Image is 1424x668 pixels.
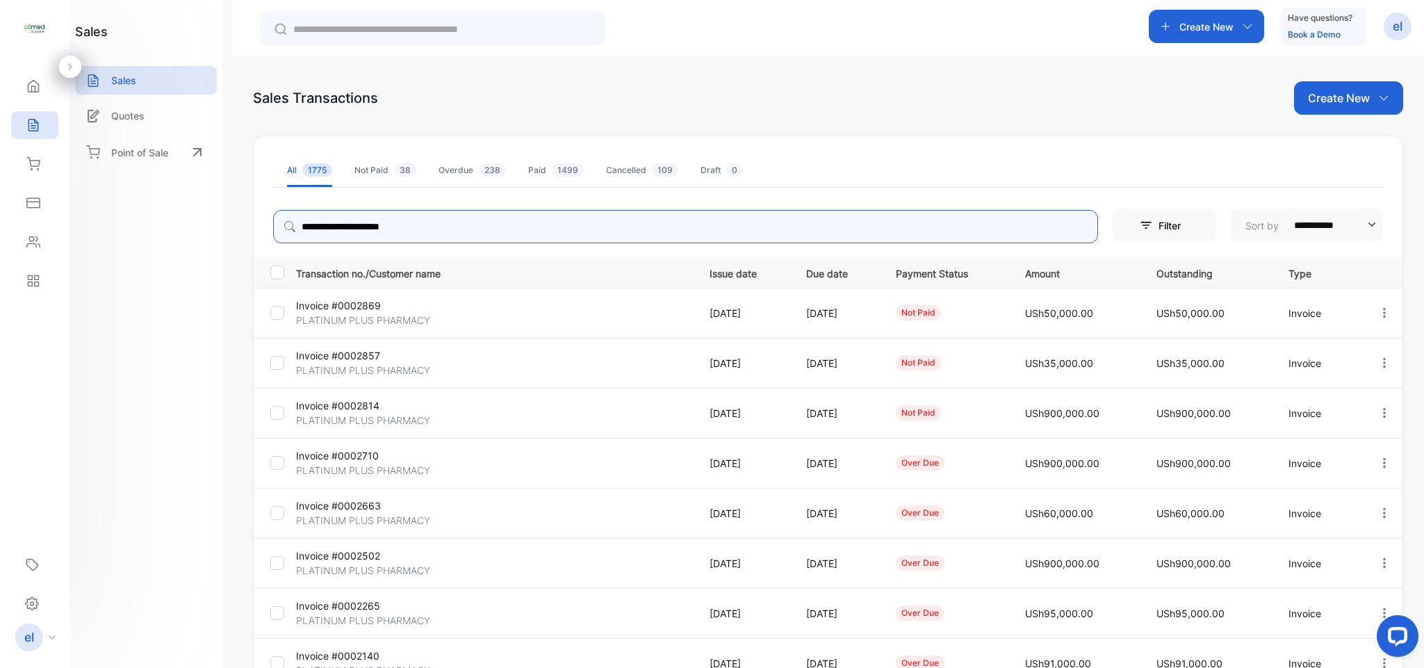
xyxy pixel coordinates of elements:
[1245,218,1279,233] p: Sort by
[1230,209,1383,242] button: Sort by
[296,448,428,463] p: Invoice #0002710
[1288,406,1349,421] p: Invoice
[896,605,944,621] div: over due
[1288,456,1349,471] p: Invoice
[479,163,506,177] span: 238
[1025,557,1099,569] span: USh900,000.00
[75,101,217,130] a: Quotes
[1156,557,1231,569] span: USh900,000.00
[710,556,778,571] p: [DATE]
[1294,81,1403,115] button: Create New
[726,163,743,177] span: 0
[806,306,867,320] p: [DATE]
[806,356,867,370] p: [DATE]
[111,108,145,123] p: Quotes
[1288,263,1349,281] p: Type
[75,137,217,168] a: Point of Sale
[296,513,430,528] p: PLATINUM PLUS PHARMACY
[896,405,941,421] div: not paid
[287,164,332,177] div: All
[111,73,136,88] p: Sales
[1025,457,1099,469] span: USh900,000.00
[710,506,778,521] p: [DATE]
[75,66,217,95] a: Sales
[606,164,678,177] div: Cancelled
[296,598,428,613] p: Invoice #0002265
[1366,610,1424,668] iframe: LiveChat chat widget
[1149,10,1264,43] button: Create New
[710,306,778,320] p: [DATE]
[1025,307,1093,319] span: USh50,000.00
[439,164,506,177] div: Overdue
[296,613,430,628] p: PLATINUM PLUS PHARMACY
[296,463,430,478] p: PLATINUM PLUS PHARMACY
[253,88,378,108] div: Sales Transactions
[1288,306,1349,320] p: Invoice
[806,406,867,421] p: [DATE]
[1179,19,1234,34] p: Create New
[1156,457,1231,469] span: USh900,000.00
[896,263,997,281] p: Payment Status
[1025,407,1099,419] span: USh900,000.00
[896,305,941,320] div: not paid
[552,163,584,177] span: 1499
[1156,608,1225,619] span: USh95,000.00
[701,164,743,177] div: Draft
[1384,10,1411,43] button: el
[296,649,428,663] p: Invoice #0002140
[1156,307,1225,319] span: USh50,000.00
[296,298,428,313] p: Invoice #0002869
[1288,606,1349,621] p: Invoice
[296,263,692,281] p: Transaction no./Customer name
[24,628,34,646] p: el
[75,22,108,41] h1: sales
[1156,507,1225,519] span: USh60,000.00
[302,163,332,177] span: 1775
[806,263,867,281] p: Due date
[1288,29,1341,40] a: Book a Demo
[806,506,867,521] p: [DATE]
[652,163,678,177] span: 109
[1288,11,1352,25] p: Have questions?
[296,313,430,327] p: PLATINUM PLUS PHARMACY
[710,406,778,421] p: [DATE]
[896,555,944,571] div: over due
[710,606,778,621] p: [DATE]
[111,145,168,160] p: Point of Sale
[896,505,944,521] div: over due
[1025,608,1093,619] span: USh95,000.00
[1308,90,1370,106] p: Create New
[1025,357,1093,369] span: USh35,000.00
[896,355,941,370] div: not paid
[1025,507,1093,519] span: USh60,000.00
[1025,263,1128,281] p: Amount
[806,606,867,621] p: [DATE]
[296,413,430,427] p: PLATINUM PLUS PHARMACY
[1156,357,1225,369] span: USh35,000.00
[296,548,428,563] p: Invoice #0002502
[710,263,778,281] p: Issue date
[1156,407,1231,419] span: USh900,000.00
[1288,506,1349,521] p: Invoice
[394,163,416,177] span: 38
[806,456,867,471] p: [DATE]
[806,556,867,571] p: [DATE]
[1393,17,1402,35] p: el
[24,18,45,39] img: logo
[296,363,430,377] p: PLATINUM PLUS PHARMACY
[296,563,430,578] p: PLATINUM PLUS PHARMACY
[296,348,428,363] p: Invoice #0002857
[354,164,416,177] div: Not Paid
[296,398,428,413] p: Invoice #0002814
[1288,556,1349,571] p: Invoice
[1156,263,1259,281] p: Outstanding
[710,456,778,471] p: [DATE]
[896,455,944,471] div: over due
[710,356,778,370] p: [DATE]
[1288,356,1349,370] p: Invoice
[296,498,428,513] p: Invoice #0002663
[528,164,584,177] div: Paid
